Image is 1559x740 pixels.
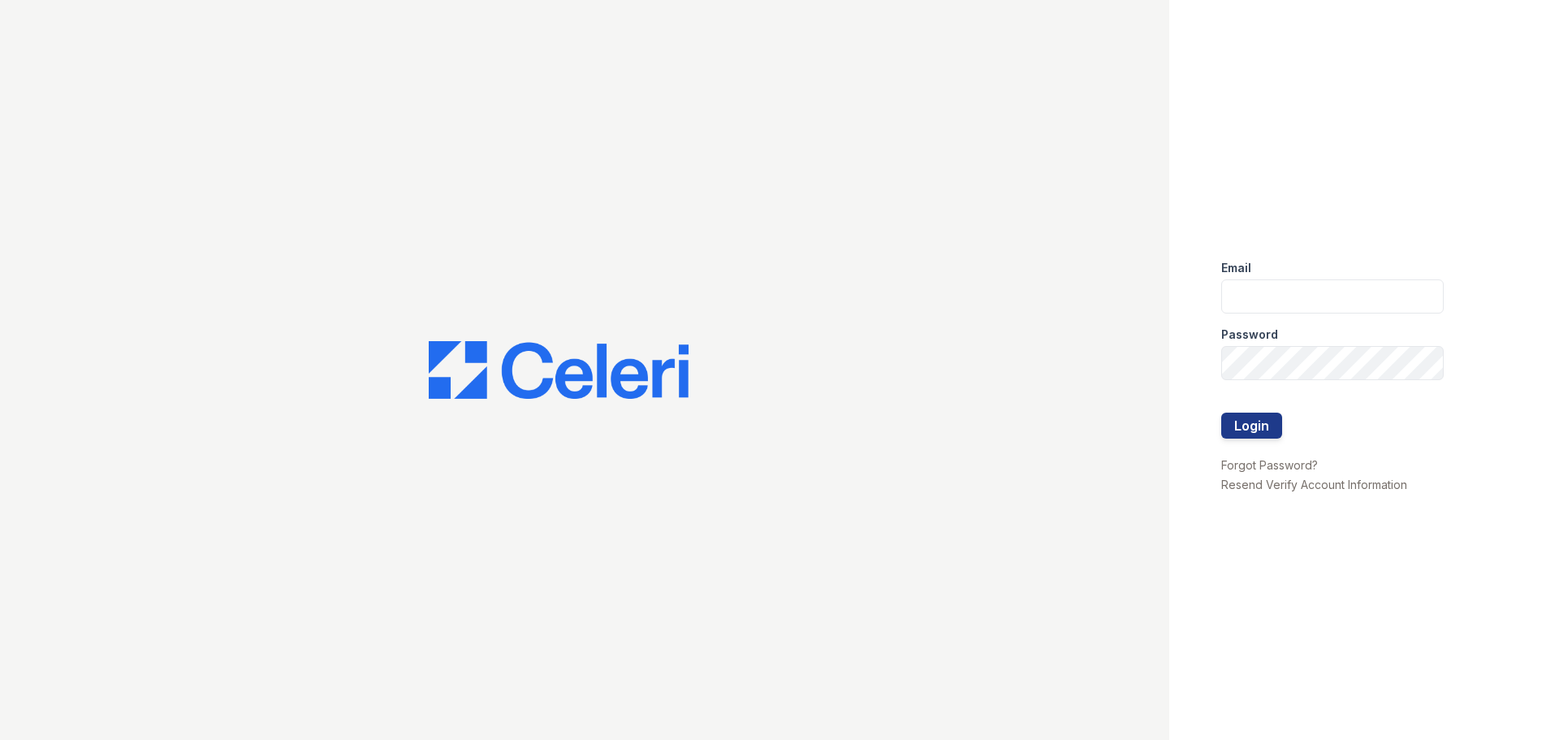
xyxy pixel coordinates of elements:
[1221,478,1407,491] a: Resend Verify Account Information
[1221,458,1318,472] a: Forgot Password?
[1221,413,1282,439] button: Login
[1221,327,1278,343] label: Password
[429,341,689,400] img: CE_Logo_Blue-a8612792a0a2168367f1c8372b55b34899dd931a85d93a1a3d3e32e68fde9ad4.png
[1221,260,1251,276] label: Email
